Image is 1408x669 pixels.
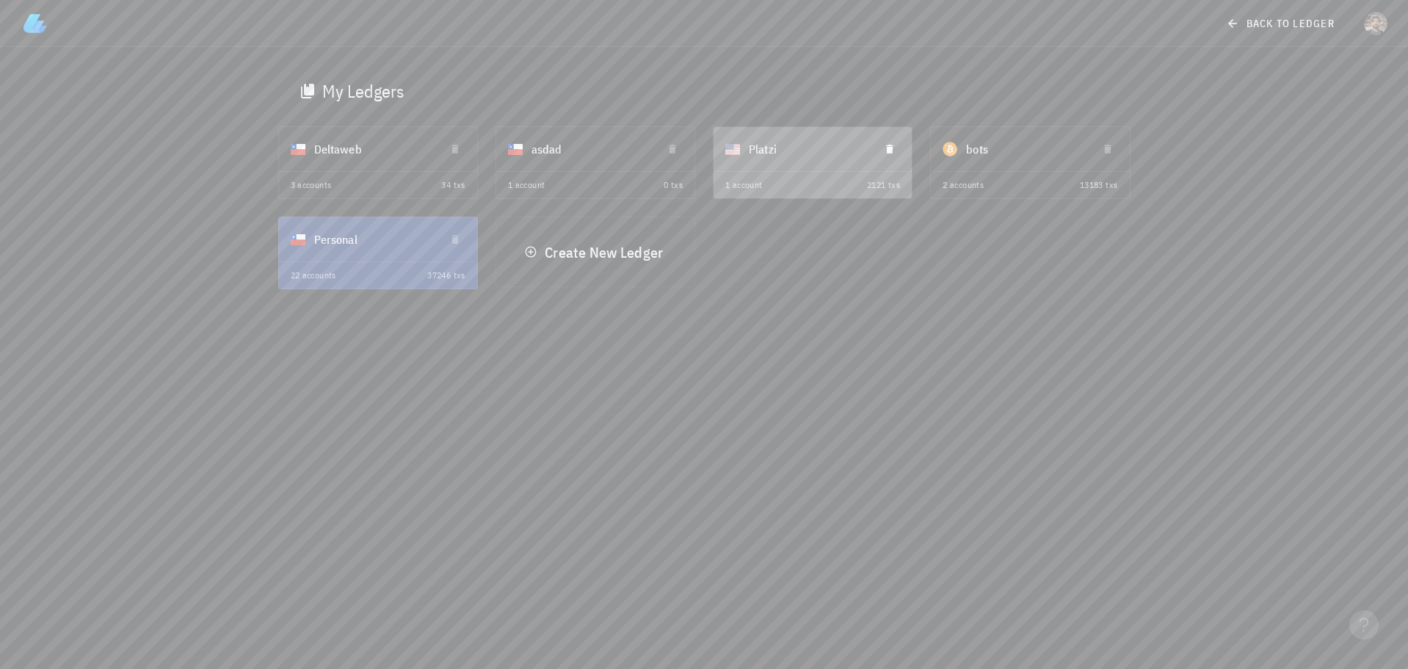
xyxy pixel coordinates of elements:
div: 1 account [725,178,763,192]
div: Personal [314,220,433,258]
div: CLP-icon [291,142,305,156]
div: avatar [1364,12,1387,35]
div: 1 account [508,178,545,192]
span: back to ledger [1229,17,1335,30]
span: Create New Ledger [527,242,663,262]
div: asdad [531,130,650,168]
img: LedgiFi [23,12,47,35]
div: 22 accounts [291,268,336,283]
div: bots [966,130,1085,168]
div: Platzi [749,130,868,168]
div: 34 txs [441,178,465,192]
div: BTC-icon [943,142,957,156]
div: 2121 txs [867,178,900,192]
div: CLP-icon [291,232,305,247]
div: Deltaweb [314,130,433,168]
div: My Ledgers [322,79,404,103]
div: 3 accounts [291,178,332,192]
div: 2 accounts [943,178,984,192]
div: USD-icon [725,142,740,156]
div: 0 txs [664,178,683,192]
a: back to ledger [1217,10,1346,37]
div: CLP-icon [508,142,523,156]
button: Create New Ledger [515,239,675,265]
div: 13183 txs [1080,178,1118,192]
div: 37246 txs [427,268,465,283]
